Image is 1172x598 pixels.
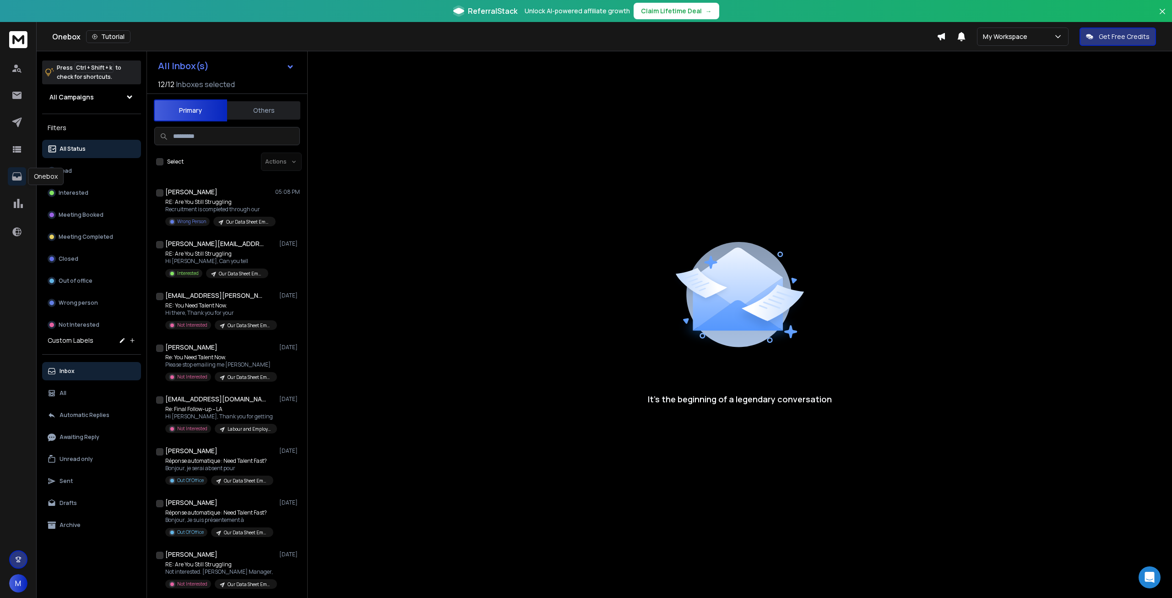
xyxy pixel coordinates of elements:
p: Our Data Sheet Email Campaign 2000 [228,374,271,381]
p: All [60,390,66,397]
p: RE: Are You Still Struggling [165,198,275,206]
button: All Status [42,140,141,158]
button: Meeting Booked [42,206,141,224]
h1: [EMAIL_ADDRESS][DOMAIN_NAME] [165,395,266,404]
p: Not Interested [177,425,207,432]
h1: [PERSON_NAME] [165,550,217,559]
button: Out of office [42,272,141,290]
div: Open Intercom Messenger [1139,566,1161,588]
button: Tutorial [86,30,130,43]
p: Press to check for shortcuts. [57,63,121,82]
p: Our Data Sheet Email Campaign 2000 [219,270,263,277]
p: [DATE] [279,447,300,455]
div: Onebox [28,168,64,185]
p: Not Interested [177,373,207,380]
p: Drafts [60,499,77,507]
p: Réponse automatique : Need Talent Fast? [165,509,273,516]
p: It’s the beginning of a legendary conversation [648,393,832,406]
p: All Status [60,145,86,153]
h1: All Inbox(s) [158,61,209,71]
p: [DATE] [279,240,300,247]
p: Réponse automatique : Need Talent Fast? [165,457,273,465]
p: Hi [PERSON_NAME], Can you tell [165,258,268,265]
p: Our Data Sheet Email Campaign 2000 [226,219,270,225]
p: [DATE] [279,395,300,403]
span: → [705,6,712,16]
button: Drafts [42,494,141,512]
button: Interested [42,184,141,202]
h1: [PERSON_NAME] [165,446,217,455]
p: Lead [59,167,72,175]
button: Automatic Replies [42,406,141,424]
span: ReferralStack [468,5,517,16]
button: Inbox [42,362,141,380]
label: Select [167,158,184,165]
button: All [42,384,141,402]
p: Automatic Replies [60,411,109,419]
p: Out of office [59,277,92,285]
p: Bonjour, je serai absent pour [165,465,273,472]
p: Meeting Booked [59,211,103,219]
button: Lead [42,162,141,180]
p: [DATE] [279,551,300,558]
button: Claim Lifetime Deal→ [634,3,719,19]
p: Hi there, Thank you for your [165,309,275,317]
p: [DATE] [279,292,300,299]
p: Re: You Need Talent Now. [165,354,275,361]
p: [DATE] [279,344,300,351]
p: Closed [59,255,78,263]
p: Please stop emailing me [PERSON_NAME] [165,361,275,368]
h3: Filters [42,121,141,134]
h3: Inboxes selected [176,79,235,90]
p: Inbox [60,368,75,375]
button: Primary [154,99,227,121]
button: Get Free Credits [1080,27,1156,46]
p: Re: Final Follow-up – LA [165,406,275,413]
button: M [9,574,27,593]
p: RE: You Need Talent Now. [165,302,275,309]
p: Unlock AI-powered affiliate growth [525,6,630,16]
button: All Inbox(s) [151,57,302,75]
button: Close banner [1156,5,1168,27]
p: RE: Are You Still Struggling [165,561,275,568]
button: Closed [42,250,141,268]
button: Awaiting Reply [42,428,141,446]
button: Meeting Completed [42,228,141,246]
h1: [PERSON_NAME] [165,343,217,352]
p: Not Interested [177,581,207,587]
p: Our Data Sheet Email Campaign 2000 [228,322,271,329]
p: Interested [59,189,88,197]
button: Others [227,100,300,121]
button: Archive [42,516,141,534]
h1: [PERSON_NAME] [165,187,217,197]
p: Meeting Completed [59,233,113,241]
p: Our Data Sheet Email Campaign 2000 [224,529,268,536]
p: Out Of Office [177,477,204,484]
p: Wrong person [59,299,98,307]
p: Bonjour, Je suis présentement à [165,516,273,524]
p: Hi [PERSON_NAME], Thank you for getting [165,413,275,420]
p: Not interested. [PERSON_NAME] Manager, [165,568,275,576]
div: Onebox [52,30,937,43]
h1: [EMAIL_ADDRESS][PERSON_NAME][DOMAIN_NAME] [165,291,266,300]
h1: All Campaigns [49,93,94,102]
button: Sent [42,472,141,490]
p: Recruitment is completed through our [165,206,275,213]
p: Our Data Sheet Email Campaign 2000 [228,581,271,588]
button: Not Interested [42,316,141,334]
p: Awaiting Reply [60,433,99,441]
p: Archive [60,521,81,529]
p: RE: Are You Still Struggling [165,250,268,258]
p: Out Of Office [177,529,204,536]
p: My Workspace [983,32,1031,41]
p: Not Interested [59,321,99,329]
p: Interested [177,270,199,277]
p: Wrong Person [177,218,206,225]
h1: [PERSON_NAME] [165,498,217,507]
p: [DATE] [279,499,300,506]
p: Labour and Employment Attorney Candidate reach out [228,426,271,433]
h3: Custom Labels [48,336,93,345]
p: Get Free Credits [1099,32,1150,41]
